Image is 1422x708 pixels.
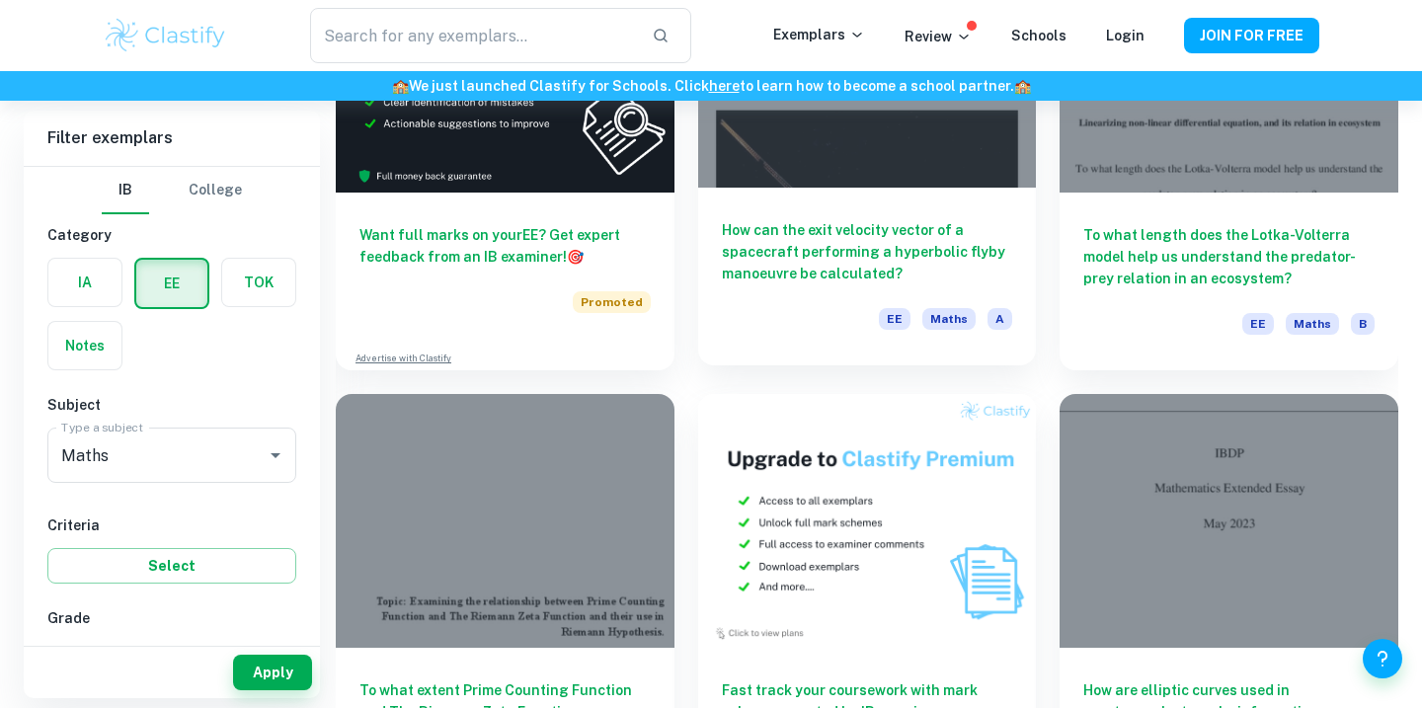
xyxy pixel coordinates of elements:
[103,16,228,55] img: Clastify logo
[48,259,121,306] button: IA
[573,291,651,313] span: Promoted
[47,514,296,536] h6: Criteria
[310,8,636,63] input: Search for any exemplars...
[1083,224,1375,289] h6: To what length does the Lotka-Volterra model help us understand the predator-prey relation in an ...
[1242,313,1274,335] span: EE
[136,260,207,307] button: EE
[879,308,910,330] span: EE
[567,249,584,265] span: 🎯
[355,352,451,365] a: Advertise with Clastify
[47,224,296,246] h6: Category
[47,548,296,584] button: Select
[24,111,320,166] h6: Filter exemplars
[1363,639,1402,678] button: Help and Feedback
[102,167,149,214] button: IB
[1184,18,1319,53] button: JOIN FOR FREE
[61,419,143,435] label: Type a subject
[722,219,1013,284] h6: How can the exit velocity vector of a spacecraft performing a hyperbolic flyby manoeuvre be calcu...
[698,394,1037,648] img: Thumbnail
[987,308,1012,330] span: A
[262,441,289,469] button: Open
[359,224,651,268] h6: Want full marks on your EE ? Get expert feedback from an IB examiner!
[1286,313,1339,335] span: Maths
[1106,28,1145,43] a: Login
[1011,28,1066,43] a: Schools
[47,394,296,416] h6: Subject
[4,75,1418,97] h6: We just launched Clastify for Schools. Click to learn how to become a school partner.
[189,167,242,214] button: College
[709,78,740,94] a: here
[905,26,972,47] p: Review
[773,24,865,45] p: Exemplars
[48,322,121,369] button: Notes
[392,78,409,94] span: 🏫
[47,607,296,629] h6: Grade
[1351,313,1375,335] span: B
[1014,78,1031,94] span: 🏫
[922,308,976,330] span: Maths
[222,259,295,306] button: TOK
[233,655,312,690] button: Apply
[102,167,242,214] div: Filter type choice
